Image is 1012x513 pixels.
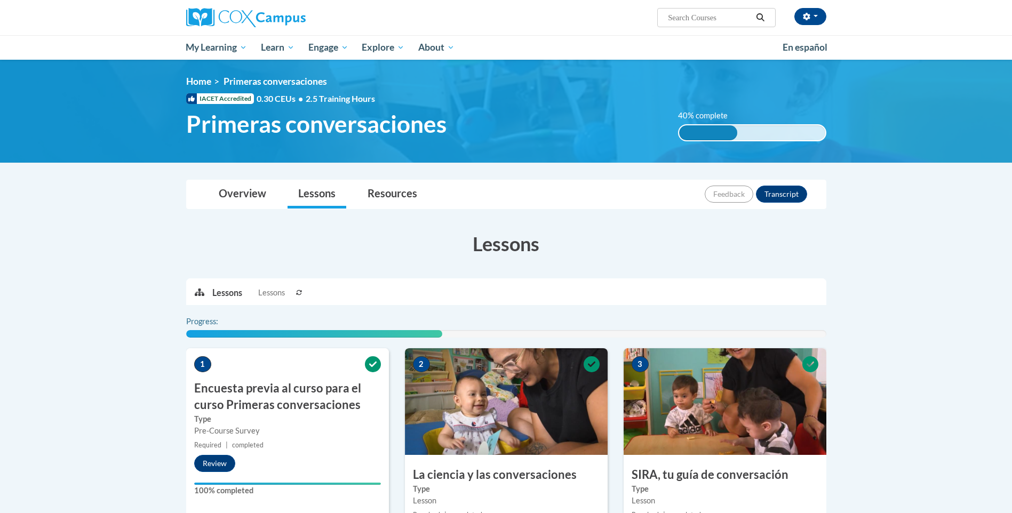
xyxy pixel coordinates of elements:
[194,413,381,425] label: Type
[667,11,752,24] input: Search Courses
[186,76,211,87] a: Home
[413,356,430,372] span: 2
[794,8,826,25] button: Account Settings
[186,93,254,104] span: IACET Accredited
[298,93,303,103] span: •
[186,41,247,54] span: My Learning
[355,35,411,60] a: Explore
[258,287,285,299] span: Lessons
[257,93,306,105] span: 0.30 CEUs
[186,230,826,257] h3: Lessons
[194,356,211,372] span: 1
[194,485,381,496] label: 100% completed
[678,110,739,122] label: 40% complete
[357,180,428,209] a: Resources
[783,42,827,53] span: En español
[208,180,277,209] a: Overview
[411,35,461,60] a: About
[752,11,768,24] button: Search
[170,35,842,60] div: Main menu
[224,76,327,87] span: Primeras conversaciones
[194,455,235,472] button: Review
[306,93,375,103] span: 2.5 Training Hours
[186,316,248,327] label: Progress:
[756,186,807,203] button: Transcript
[254,35,301,60] a: Learn
[301,35,355,60] a: Engage
[776,36,834,59] a: En español
[186,110,447,138] span: Primeras conversaciones
[632,356,649,372] span: 3
[179,35,254,60] a: My Learning
[679,125,737,140] div: 40% complete
[212,287,242,299] p: Lessons
[413,483,600,495] label: Type
[362,41,404,54] span: Explore
[624,348,826,455] img: Course Image
[226,441,228,449] span: |
[186,380,389,413] h3: Encuesta previa al curso para el curso Primeras conversaciones
[288,180,346,209] a: Lessons
[418,41,455,54] span: About
[405,467,608,483] h3: La ciencia y las conversaciones
[405,348,608,455] img: Course Image
[632,483,818,495] label: Type
[261,41,294,54] span: Learn
[308,41,348,54] span: Engage
[194,483,381,485] div: Your progress
[194,425,381,437] div: Pre-Course Survey
[632,495,818,507] div: Lesson
[186,8,306,27] img: Cox Campus
[624,467,826,483] h3: SIRA, tu guía de conversación
[232,441,264,449] span: completed
[413,495,600,507] div: Lesson
[705,186,753,203] button: Feedback
[194,441,221,449] span: Required
[186,8,389,27] a: Cox Campus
